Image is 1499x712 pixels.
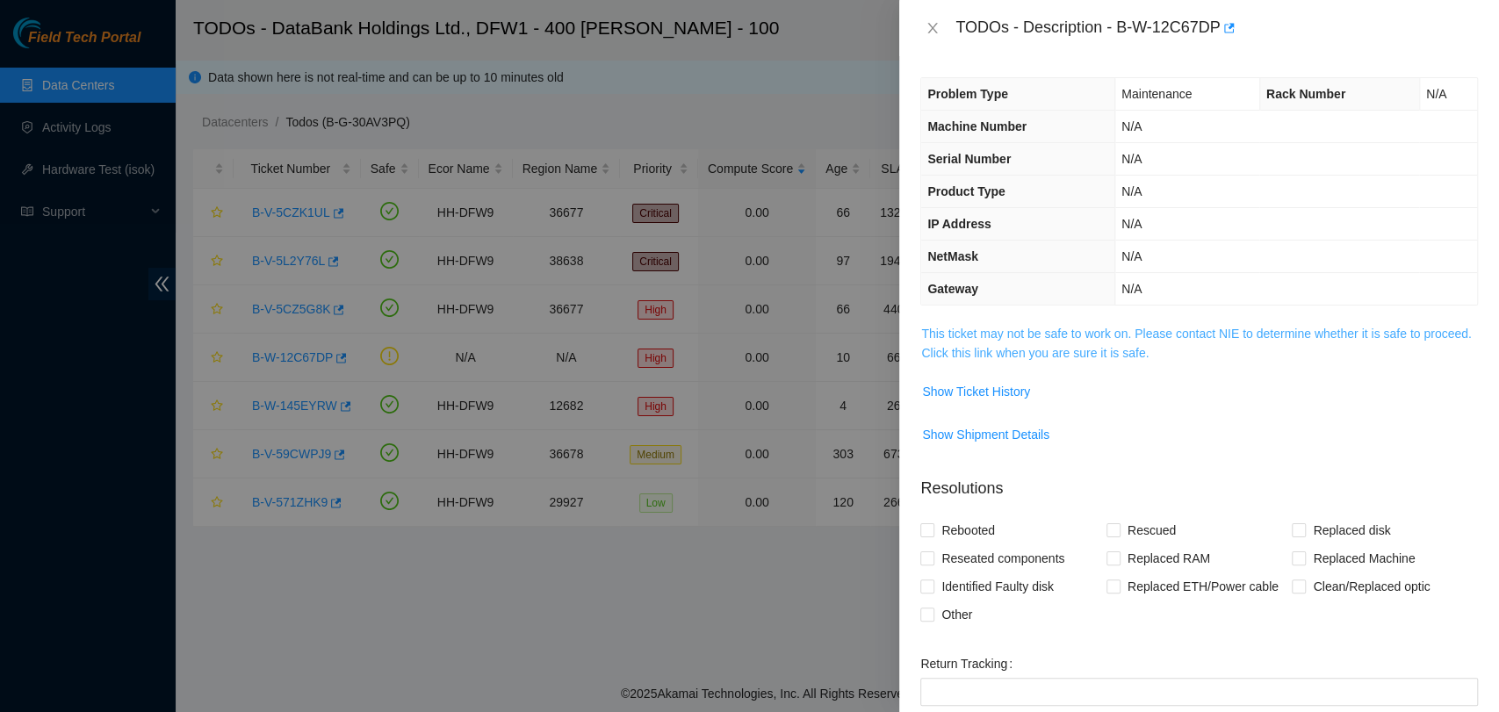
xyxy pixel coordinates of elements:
[934,544,1071,572] span: Reseated components
[1426,87,1446,101] span: N/A
[922,382,1030,401] span: Show Ticket History
[920,20,945,37] button: Close
[934,572,1061,601] span: Identified Faulty disk
[927,184,1005,198] span: Product Type
[1121,572,1286,601] span: Replaced ETH/Power cable
[921,327,1471,360] a: This ticket may not be safe to work on. Please contact NIE to determine whether it is safe to pro...
[1306,572,1437,601] span: Clean/Replaced optic
[1121,544,1217,572] span: Replaced RAM
[927,152,1011,166] span: Serial Number
[922,425,1049,444] span: Show Shipment Details
[1121,217,1142,231] span: N/A
[934,601,979,629] span: Other
[1121,152,1142,166] span: N/A
[1266,87,1345,101] span: Rack Number
[1121,184,1142,198] span: N/A
[1121,119,1142,133] span: N/A
[934,516,1002,544] span: Rebooted
[1121,249,1142,263] span: N/A
[921,378,1031,406] button: Show Ticket History
[1121,282,1142,296] span: N/A
[1306,516,1397,544] span: Replaced disk
[1121,87,1192,101] span: Maintenance
[955,14,1478,42] div: TODOs - Description - B-W-12C67DP
[1121,516,1183,544] span: Rescued
[927,217,991,231] span: IP Address
[921,421,1050,449] button: Show Shipment Details
[927,119,1027,133] span: Machine Number
[920,650,1020,678] label: Return Tracking
[927,87,1008,101] span: Problem Type
[926,21,940,35] span: close
[927,249,978,263] span: NetMask
[920,678,1478,706] input: Return Tracking
[920,463,1478,500] p: Resolutions
[927,282,978,296] span: Gateway
[1306,544,1422,572] span: Replaced Machine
